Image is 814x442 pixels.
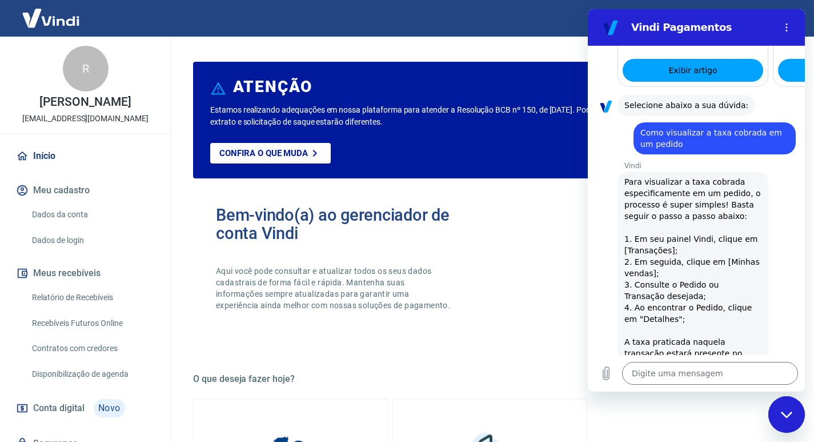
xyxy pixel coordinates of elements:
[37,91,161,101] span: Selecione abaixo a sua dúvida:
[94,399,125,417] span: Novo
[14,395,157,422] a: Conta digitalNovo
[7,353,30,376] button: Carregar arquivo
[210,143,331,164] a: Confira o que muda
[27,203,157,226] a: Dados da conta
[216,265,452,311] p: Aqui você pode consultar e atualizar todos os seus dados cadastrais de forma fácil e rápida. Mant...
[27,363,157,386] a: Disponibilização de agenda
[14,144,157,169] a: Início
[768,396,805,433] iframe: Botão para abrir a janela de mensagens, conversa em andamento
[588,9,805,392] iframe: Janela de mensagens
[190,50,331,73] a: Exibir artigo: 'Detalhamento de Taxas/Tarifas no Relatório de Recebíveis'
[216,206,490,242] h2: Bem-vindo(a) ao gerenciador de conta Vindi
[210,104,657,128] p: Estamos realizando adequações em nossa plataforma para atender a Resolução BCB nº 150, de [DATE]....
[759,8,800,29] button: Sair
[27,286,157,309] a: Relatório de Recebíveis
[14,178,157,203] button: Meu cadastro
[22,113,149,125] p: [EMAIL_ADDRESS][DOMAIN_NAME]
[33,400,85,416] span: Conta digital
[193,373,787,385] h5: O que deseja fazer hoje?
[63,46,109,91] div: R
[39,96,131,108] p: [PERSON_NAME]
[14,261,157,286] button: Meus recebíveis
[27,337,157,360] a: Contratos com credores
[14,1,88,35] img: Vindi
[233,81,312,93] h6: ATENÇÃO
[219,148,308,158] p: Confira o que muda
[27,229,157,252] a: Dados de login
[53,119,197,140] span: Como visualizar a taxa cobrada em um pedido
[27,312,157,335] a: Recebíveis Futuros Online
[37,152,217,161] p: Vindi
[37,168,175,372] span: Para visualizar a taxa cobrada especificamente em um pedido, o processo é super simples! Basta se...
